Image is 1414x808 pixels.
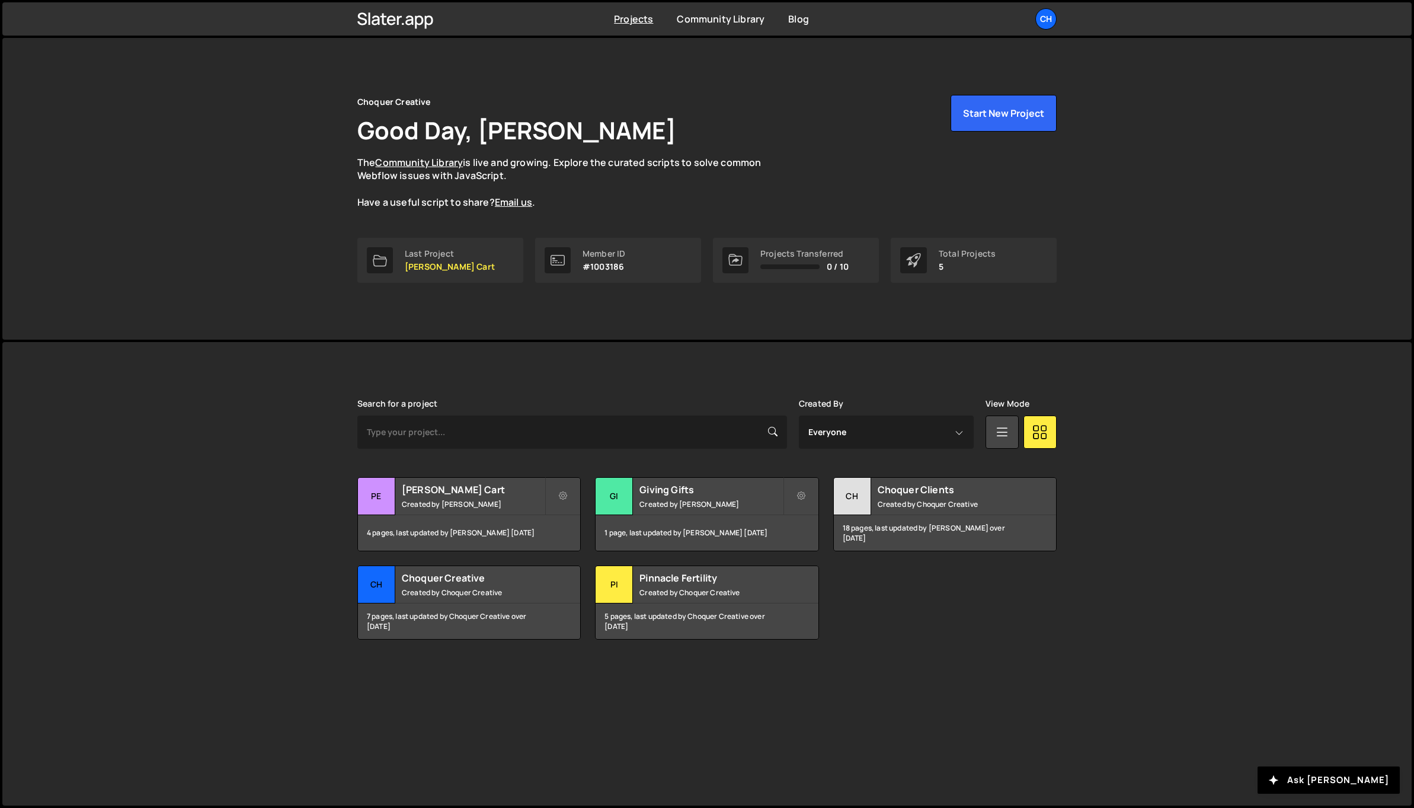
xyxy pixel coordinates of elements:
[357,416,787,449] input: Type your project...
[639,499,782,509] small: Created by [PERSON_NAME]
[878,483,1020,496] h2: Choquer Clients
[357,566,581,640] a: Ch Choquer Creative Created by Choquer Creative 7 pages, last updated by Choquer Creative over [D...
[583,262,625,272] p: #1003186
[357,95,431,109] div: Choquer Creative
[799,399,844,408] label: Created By
[1035,8,1057,30] a: Ch
[639,587,782,598] small: Created by Choquer Creative
[357,477,581,551] a: Pe [PERSON_NAME] Cart Created by [PERSON_NAME] 4 pages, last updated by [PERSON_NAME] [DATE]
[760,249,849,258] div: Projects Transferred
[986,399,1029,408] label: View Mode
[596,515,818,551] div: 1 page, last updated by [PERSON_NAME] [DATE]
[357,156,784,209] p: The is live and growing. Explore the curated scripts to solve common Webflow issues with JavaScri...
[358,478,395,515] div: Pe
[834,478,871,515] div: Ch
[939,249,996,258] div: Total Projects
[405,249,495,258] div: Last Project
[358,566,395,603] div: Ch
[405,262,495,272] p: [PERSON_NAME] Cart
[939,262,996,272] p: 5
[358,603,580,639] div: 7 pages, last updated by Choquer Creative over [DATE]
[639,483,782,496] h2: Giving Gifts
[1258,767,1400,794] button: Ask [PERSON_NAME]
[596,478,633,515] div: Gi
[402,571,545,585] h2: Choquer Creative
[951,95,1057,132] button: Start New Project
[402,587,545,598] small: Created by Choquer Creative
[595,566,818,640] a: Pi Pinnacle Fertility Created by Choquer Creative 5 pages, last updated by Choquer Creative over ...
[788,12,809,25] a: Blog
[358,515,580,551] div: 4 pages, last updated by [PERSON_NAME] [DATE]
[833,477,1057,551] a: Ch Choquer Clients Created by Choquer Creative 18 pages, last updated by [PERSON_NAME] over [DATE]
[614,12,653,25] a: Projects
[357,114,676,146] h1: Good Day, [PERSON_NAME]
[357,238,523,283] a: Last Project [PERSON_NAME] Cart
[375,156,463,169] a: Community Library
[595,477,818,551] a: Gi Giving Gifts Created by [PERSON_NAME] 1 page, last updated by [PERSON_NAME] [DATE]
[878,499,1020,509] small: Created by Choquer Creative
[402,499,545,509] small: Created by [PERSON_NAME]
[834,515,1056,551] div: 18 pages, last updated by [PERSON_NAME] over [DATE]
[639,571,782,585] h2: Pinnacle Fertility
[596,603,818,639] div: 5 pages, last updated by Choquer Creative over [DATE]
[402,483,545,496] h2: [PERSON_NAME] Cart
[357,399,437,408] label: Search for a project
[677,12,764,25] a: Community Library
[827,262,849,272] span: 0 / 10
[596,566,633,603] div: Pi
[495,196,532,209] a: Email us
[583,249,625,258] div: Member ID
